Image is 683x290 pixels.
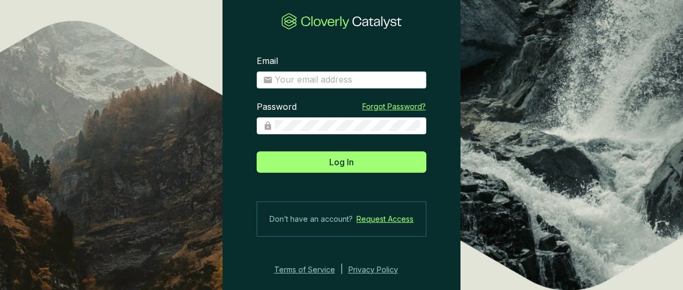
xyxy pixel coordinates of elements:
[275,74,420,86] input: Email
[356,213,414,225] a: Request Access
[275,120,420,132] input: Password
[271,263,335,276] a: Terms of Service
[329,156,354,168] span: Log In
[257,101,297,113] label: Password
[257,151,426,173] button: Log In
[362,101,426,112] a: Forgot Password?
[257,55,278,67] label: Email
[269,213,353,225] span: Don’t have an account?
[348,263,412,276] a: Privacy Policy
[340,263,343,276] div: |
